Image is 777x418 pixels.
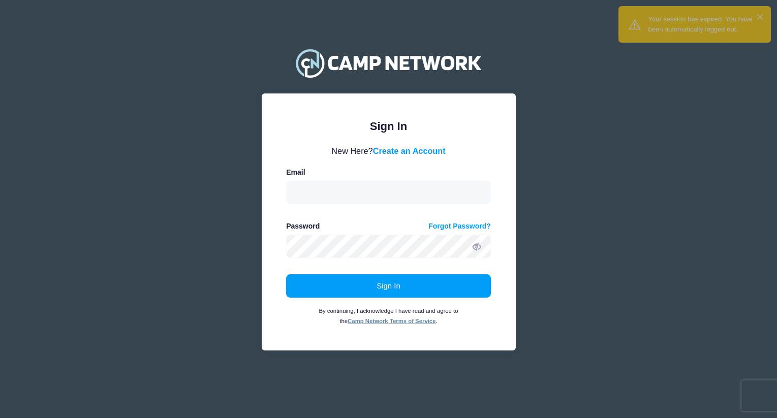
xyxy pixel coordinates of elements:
[286,221,320,232] label: Password
[286,118,491,135] div: Sign In
[648,14,763,34] div: Your session has expired. You have been automatically logged out.
[286,167,305,178] label: Email
[428,221,491,232] a: Forgot Password?
[319,308,458,324] small: By continuing, I acknowledge I have read and agree to the .
[757,14,763,20] button: ×
[291,43,485,83] img: Camp Network
[286,274,491,298] button: Sign In
[348,318,436,324] a: Camp Network Terms of Service
[286,145,491,157] div: New Here?
[373,146,446,155] a: Create an Account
